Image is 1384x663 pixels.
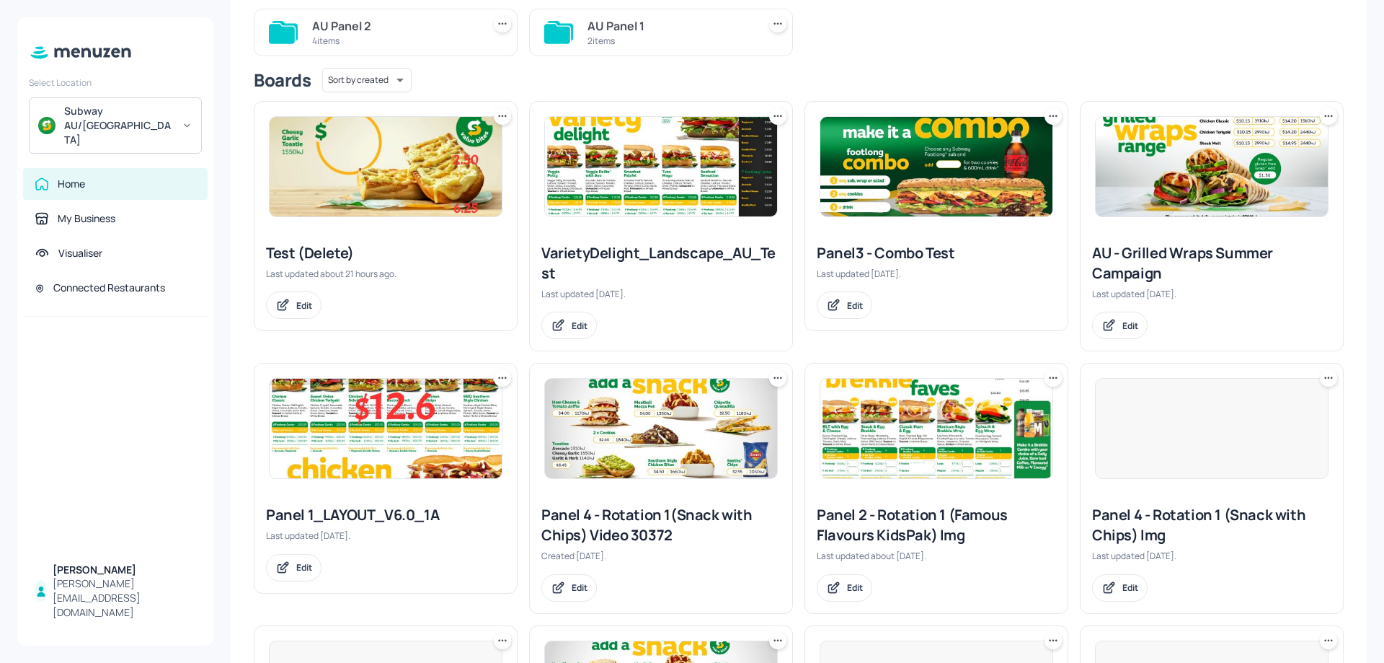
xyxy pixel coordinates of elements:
[820,379,1052,478] img: 2025-08-04-1754288214393g8m6ggcpjt6.jpeg
[53,281,165,295] div: Connected Restaurants
[847,581,863,594] div: Edit
[817,243,1056,263] div: Panel3 - Combo Test
[53,563,196,577] div: [PERSON_NAME]
[266,243,505,263] div: Test (Delete)
[58,246,102,260] div: Visualiser
[1122,320,1138,332] div: Edit
[587,35,752,47] div: 2 items
[58,211,115,226] div: My Business
[266,505,505,525] div: Panel 1_LAYOUT_V6.0_1A
[296,299,312,312] div: Edit
[58,177,85,191] div: Home
[29,76,202,89] div: Select Location
[820,117,1052,216] img: 2025-08-07-1754562241714zf1t2x7jm3b.jpeg
[38,117,56,134] img: avatar
[266,530,505,542] div: Last updated [DATE].
[270,379,502,478] img: 2025-08-07-1754560946348toavwcegvaj.jpeg
[1122,581,1138,594] div: Edit
[53,576,196,620] div: [PERSON_NAME][EMAIL_ADDRESS][DOMAIN_NAME]
[572,581,587,594] div: Edit
[541,243,781,284] div: VarietyDelight_Landscape_AU_Test
[1092,505,1331,545] div: Panel 4 - Rotation 1 (Snack with Chips) Img
[541,505,781,545] div: Panel 4 - Rotation 1(Snack with Chips) Video 30372
[266,268,505,280] div: Last updated about 21 hours ago.
[1092,243,1331,284] div: AU - Grilled Wraps Summer Campaign
[545,379,777,478] img: 2024-10-30-1730249782100jweh1mnj9x.jpeg
[817,550,1056,562] div: Last updated about [DATE].
[270,117,502,216] img: 2025-09-04-1756962984670swnwi5pzlr.jpeg
[587,17,752,35] div: AU Panel 1
[572,320,587,332] div: Edit
[817,505,1056,545] div: Panel 2 - Rotation 1 (Famous Flavours KidsPak) Img
[545,117,777,216] img: 2025-08-29-1756439023252n29rpqqk52.jpeg
[1092,288,1331,300] div: Last updated [DATE].
[847,299,863,312] div: Edit
[1092,550,1331,562] div: Last updated [DATE].
[312,35,476,47] div: 4 items
[322,66,412,95] div: Sort by created
[296,561,312,574] div: Edit
[1096,117,1328,216] img: 2024-12-19-1734584245950k86txo84it.jpeg
[541,288,781,300] div: Last updated [DATE].
[254,69,311,92] div: Boards
[64,104,173,147] div: Subway AU/[GEOGRAPHIC_DATA]
[541,550,781,562] div: Created [DATE].
[312,17,476,35] div: AU Panel 2
[817,268,1056,280] div: Last updated [DATE].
